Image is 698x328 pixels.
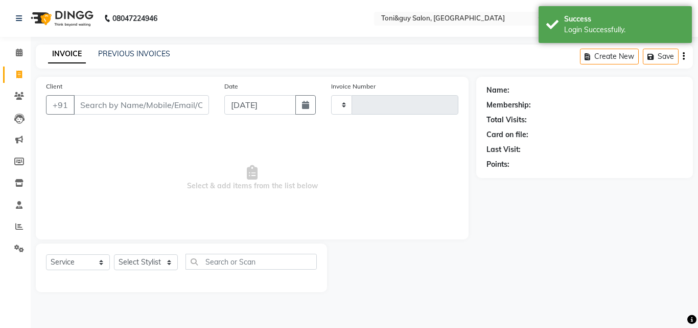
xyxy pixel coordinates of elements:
[46,95,75,115] button: +91
[486,85,509,96] div: Name:
[98,49,170,58] a: PREVIOUS INVOICES
[564,25,684,35] div: Login Successfully.
[224,82,238,91] label: Date
[331,82,376,91] label: Invoice Number
[185,254,317,270] input: Search or Scan
[486,159,509,170] div: Points:
[486,100,531,111] div: Membership:
[74,95,209,115] input: Search by Name/Mobile/Email/Code
[46,82,62,91] label: Client
[48,45,86,63] a: INVOICE
[486,129,528,140] div: Card on file:
[486,115,527,125] div: Total Visits:
[580,49,639,64] button: Create New
[26,4,96,33] img: logo
[486,144,521,155] div: Last Visit:
[564,14,684,25] div: Success
[112,4,157,33] b: 08047224946
[46,127,458,229] span: Select & add items from the list below
[643,49,679,64] button: Save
